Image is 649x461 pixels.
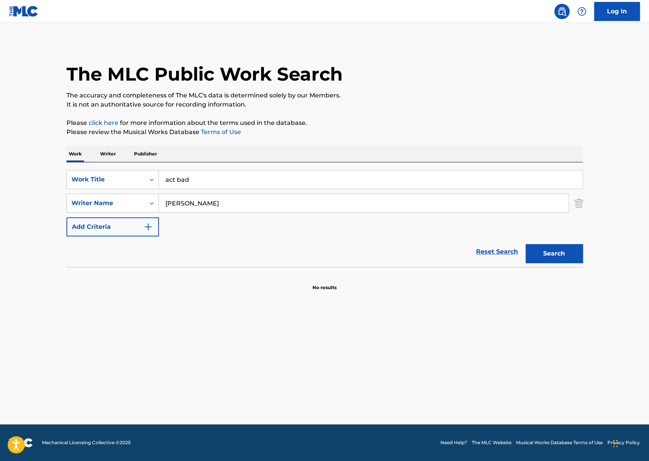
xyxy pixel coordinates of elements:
div: Drag [613,432,618,455]
img: 9d2ae6d4665cec9f34b9.svg [144,222,153,231]
a: Privacy Policy [607,439,640,446]
img: Delete Criterion [575,194,583,213]
a: Need Help? [440,439,467,446]
p: The accuracy and completeness of The MLC's data is determined solely by our Members. [66,91,583,100]
iframe: Chat Widget [611,424,649,461]
span: Mechanical Licensing Collective © 2025 [42,439,131,446]
a: Terms of Use [199,128,241,136]
a: Reset Search [472,243,522,260]
button: Search [526,244,583,263]
div: Work Title [71,175,140,184]
img: logo [9,438,33,447]
div: Writer Name [71,199,140,208]
img: search [557,7,566,16]
a: click here [89,119,118,126]
a: Log In [594,2,640,21]
a: Public Search [554,4,570,19]
img: MLC Logo [9,6,39,17]
a: Musical Works Database Terms of Use [516,439,603,446]
form: Search Form [66,170,583,267]
p: Writer [98,146,118,162]
p: Please review the Musical Works Database [66,128,583,137]
div: Help [574,4,589,19]
p: Please for more information about the terms used in the database. [66,118,583,128]
p: No results [312,275,337,291]
img: help [577,7,586,16]
button: Add Criteria [66,217,159,236]
p: It is not an authoritative source for recording information. [66,100,583,109]
a: The MLC Website [472,439,511,446]
p: Work [66,146,84,162]
h1: The MLC Public Work Search [66,63,343,86]
p: Publisher [132,146,159,162]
